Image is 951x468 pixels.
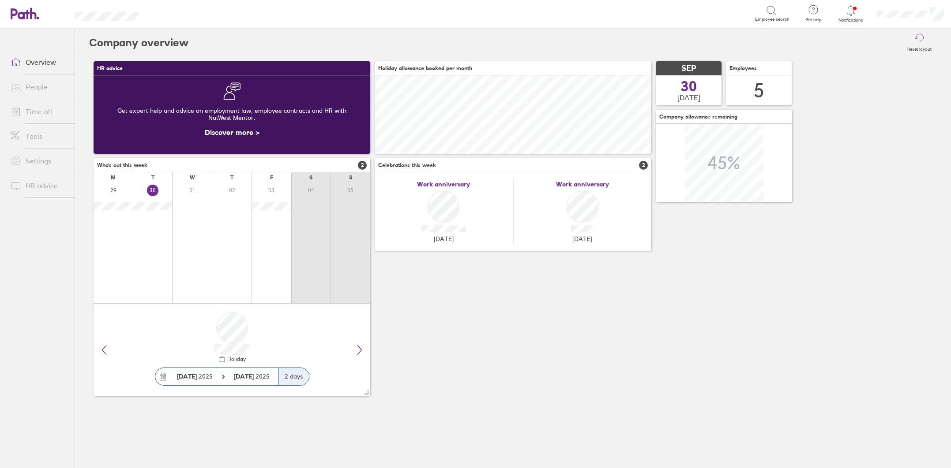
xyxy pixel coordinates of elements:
strong: [DATE] [234,372,256,380]
div: 5 [754,79,764,102]
span: 2025 [234,373,270,380]
span: Get help [799,17,828,22]
span: Celebrations this week [378,162,436,168]
span: 2025 [177,373,213,380]
div: F [270,175,273,181]
div: S [309,175,312,181]
span: Company allowance remaining [659,114,737,120]
a: Tools [4,127,75,145]
span: 2 [358,161,367,170]
div: S [349,175,352,181]
button: Reset layout [902,29,937,57]
strong: [DATE] [177,372,197,380]
span: [DATE] [572,235,592,242]
a: People [4,78,75,96]
span: Notifications [837,18,865,23]
span: SEP [681,64,696,73]
label: Reset layout [902,44,937,52]
a: Discover more > [205,128,259,137]
span: 2 [639,161,648,170]
div: Search [163,9,186,17]
span: Work anniversary [417,181,470,188]
span: 30 [681,79,697,93]
a: Settings [4,152,75,170]
span: Employee search [755,17,789,22]
span: [DATE] [434,235,454,242]
a: Notifications [837,4,865,23]
a: HR advice [4,177,75,194]
div: M [111,175,116,181]
a: Overview [4,53,75,71]
div: T [230,175,233,181]
a: Time off [4,103,75,120]
span: Who's out this week [97,162,147,168]
div: T [151,175,154,181]
div: W [190,175,195,181]
span: [DATE] [677,93,700,101]
span: HR advice [97,65,123,71]
h2: Company overview [89,29,188,57]
span: Employees [729,65,757,71]
span: Holiday allowance booked per month [378,65,472,71]
div: Get expert help and advice on employment law, employee contracts and HR with NatWest Mentor. [101,100,363,128]
div: Holiday [226,356,246,362]
div: 2 days [278,368,309,385]
span: Work anniversary [556,181,609,188]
